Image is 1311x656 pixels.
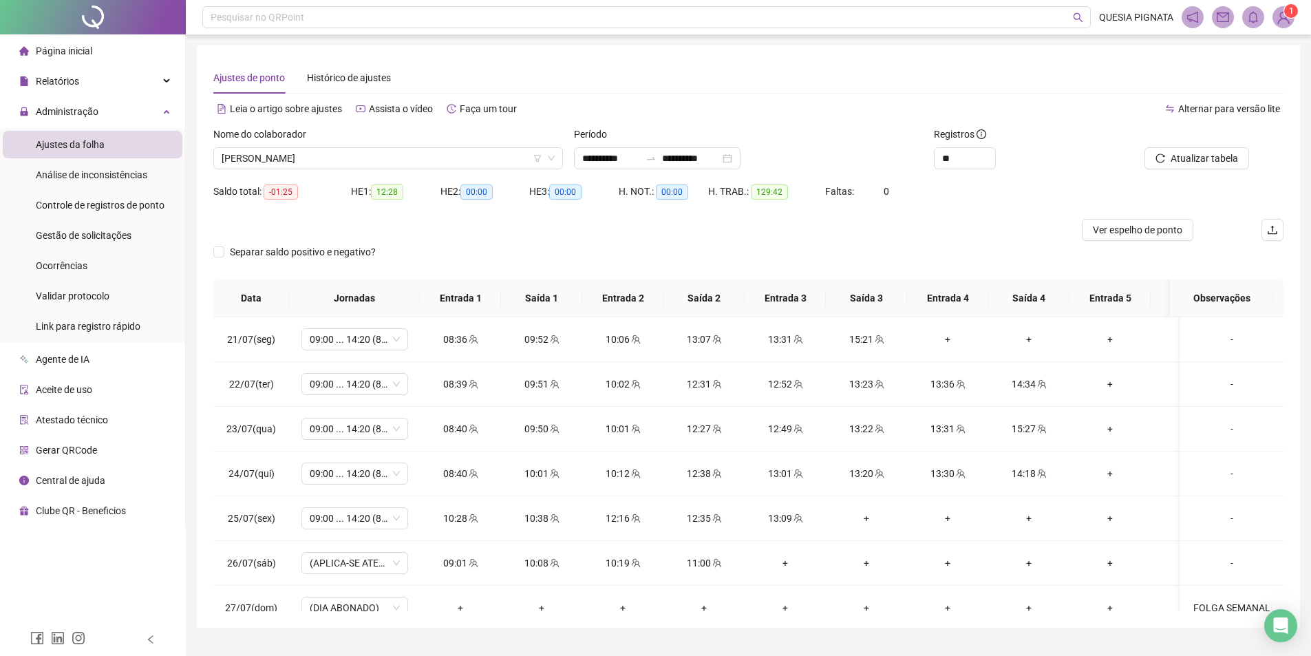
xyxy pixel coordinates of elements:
span: swap-right [646,153,657,164]
div: 15:27 [999,421,1058,436]
button: Ver espelho de ponto [1082,219,1193,241]
div: + [837,600,896,615]
div: 12:49 [756,421,815,436]
span: team [873,424,884,434]
th: Entrada 1 [420,279,501,317]
div: 12:27 [674,421,734,436]
span: 129:42 [751,184,788,200]
div: 12:16 [593,511,652,526]
span: team [1036,424,1047,434]
div: + [999,556,1058,571]
span: 00:00 [656,184,688,200]
div: + [1080,600,1140,615]
div: 13:09 [756,511,815,526]
span: Registros [934,127,986,142]
span: 09:00 ... 14:20 (8 HORAS) [310,329,400,350]
th: Jornadas [289,279,420,317]
span: 24/07(qui) [228,468,275,479]
th: Saída 3 [826,279,907,317]
span: Gestão de solicitações [36,230,131,241]
span: Atestado técnico [36,414,108,425]
span: Assista o vídeo [369,103,433,114]
img: 85188 [1273,7,1294,28]
div: - [1191,466,1272,481]
div: + [1162,556,1221,571]
span: Ver espelho de ponto [1093,222,1182,237]
span: team [548,424,559,434]
div: + [1080,332,1140,347]
div: 13:31 [756,332,815,347]
th: Saída 4 [988,279,1069,317]
span: team [630,424,641,434]
span: Histórico de ajustes [307,72,391,83]
span: -01:25 [264,184,298,200]
div: 10:06 [593,332,652,347]
span: 26/07(sáb) [227,558,276,569]
span: team [711,514,722,523]
span: team [467,379,478,389]
span: team [792,379,803,389]
span: search [1073,12,1083,23]
span: team [955,379,966,389]
span: team [711,335,722,344]
div: 13:23 [837,377,896,392]
span: team [955,424,966,434]
span: notification [1186,11,1199,23]
div: 13:36 [918,377,977,392]
span: team [873,335,884,344]
div: + [674,600,734,615]
span: 09:00 ... 14:20 (8 HORAS) [310,508,400,529]
span: Administração [36,106,98,117]
span: Ocorrências [36,260,87,271]
span: Clube QR - Beneficios [36,505,126,516]
th: Saída 1 [501,279,582,317]
span: team [711,558,722,568]
span: reload [1155,154,1165,163]
div: 13:30 [918,466,977,481]
div: + [756,600,815,615]
th: Saída 5 [1151,279,1232,317]
span: (APLICA-SE ATESTADO) [310,553,400,573]
div: Open Intercom Messenger [1264,609,1297,642]
div: 15:21 [837,332,896,347]
div: 13:01 [756,466,815,481]
th: Entrada 2 [582,279,663,317]
span: Atualizar tabela [1171,151,1238,166]
div: 13:20 [837,466,896,481]
span: (DIA ABONADO) [310,597,400,618]
div: 08:36 [431,332,490,347]
span: 00:00 [460,184,493,200]
div: 09:52 [512,332,571,347]
span: left [146,635,156,644]
span: 23/07(qua) [226,423,276,434]
span: Análise de inconsistências [36,169,147,180]
span: 1 [1289,6,1294,16]
div: 09:51 [512,377,571,392]
span: Validar protocolo [36,290,109,301]
button: Atualizar tabela [1144,147,1249,169]
span: to [646,153,657,164]
span: team [467,424,478,434]
div: + [431,600,490,615]
div: - [1191,421,1272,436]
span: team [630,469,641,478]
span: team [873,469,884,478]
span: Aceite de uso [36,384,92,395]
span: filter [533,154,542,162]
th: Data [213,279,289,317]
div: 11:00 [674,556,734,571]
span: Ajustes de ponto [213,72,285,83]
div: + [1162,466,1221,481]
span: team [1036,379,1047,389]
div: + [1080,556,1140,571]
span: team [711,379,722,389]
span: 09:00 ... 14:20 (8 HORAS) [310,419,400,439]
div: + [999,600,1058,615]
span: lock [19,107,29,116]
div: HE 3: [529,184,619,200]
span: Central de ajuda [36,475,105,486]
div: HE 1: [351,184,440,200]
span: team [467,469,478,478]
span: 21/07(seg) [227,334,275,345]
span: linkedin [51,631,65,645]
